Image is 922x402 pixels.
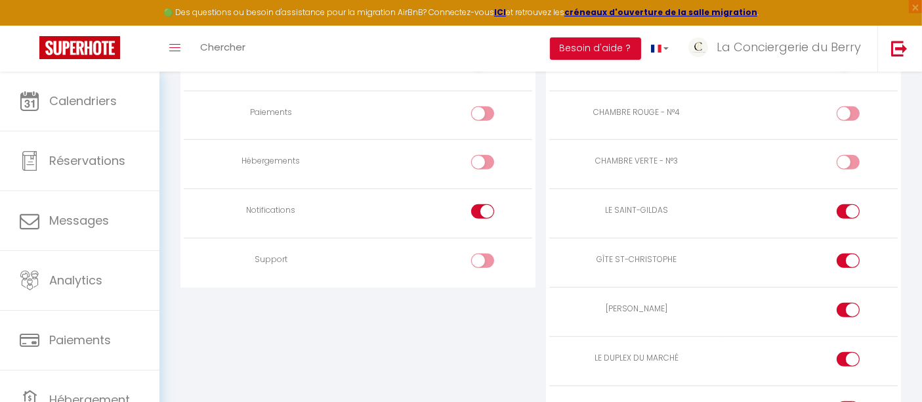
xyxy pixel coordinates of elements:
button: Besoin d'aide ? [550,37,641,60]
span: Messages [49,212,109,229]
span: Calendriers [49,93,117,109]
div: LE SAINT-GILDAS [555,204,718,217]
a: créneaux d'ouverture de la salle migration [564,7,757,18]
img: Super Booking [39,36,120,59]
div: CHAMBRE VERTE - N°3 [555,155,718,167]
iframe: Chat [866,343,912,392]
div: Notifications [189,204,352,217]
a: ICI [494,7,506,18]
a: ... La Conciergerie du Berry [679,26,877,72]
span: Paiements [49,332,111,348]
img: ... [688,37,708,57]
div: GÎTE ST-CHRISTOPHE [555,254,718,266]
a: Chercher [190,26,255,72]
div: CHAMBRE ROUGE - N°4 [555,106,718,119]
div: Hébergements [189,155,352,167]
div: Paiements [189,106,352,119]
div: LE DUPLEX DU MARCHÉ [555,352,718,365]
span: Analytics [49,272,102,288]
span: Réservations [49,152,125,169]
img: logout [891,40,908,56]
button: Ouvrir le widget de chat LiveChat [10,5,50,45]
span: La Conciergerie du Berry [717,39,861,55]
div: Support [189,254,352,266]
div: [PERSON_NAME] [555,303,718,315]
span: Chercher [200,40,245,54]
